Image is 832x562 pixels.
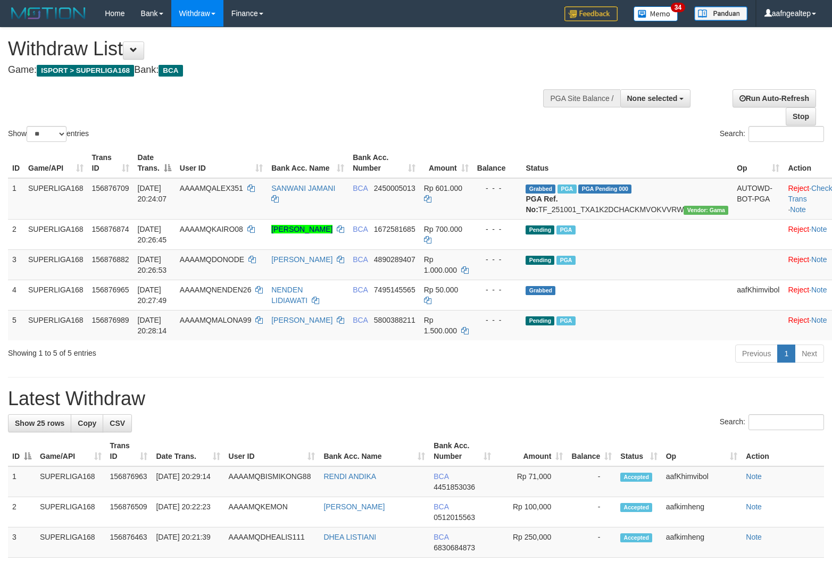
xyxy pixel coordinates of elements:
[526,195,558,214] b: PGA Ref. No:
[543,89,620,107] div: PGA Site Balance /
[224,497,320,527] td: AAAAMQKEMON
[152,466,224,497] td: [DATE] 20:29:14
[567,436,616,466] th: Balance: activate to sort column ascending
[37,65,134,77] span: ISPORT > SUPERLIGA168
[374,255,415,264] span: Copy 4890289407 to clipboard
[477,183,518,194] div: - - -
[319,436,429,466] th: Bank Acc. Name: activate to sort column ascending
[556,316,575,325] span: Marked by aafsoycanthlai
[526,184,555,194] span: Grabbed
[8,527,36,558] td: 3
[777,345,795,363] a: 1
[353,286,368,294] span: BCA
[8,148,24,178] th: ID
[8,414,71,432] a: Show 25 rows
[8,466,36,497] td: 1
[477,254,518,265] div: - - -
[616,436,661,466] th: Status: activate to sort column ascending
[521,178,733,220] td: TF_251001_TXA1K2DCHACKMVOKVVRW
[495,436,568,466] th: Amount: activate to sort column ascending
[36,497,106,527] td: SUPERLIGA168
[434,533,448,541] span: BCA
[495,466,568,497] td: Rp 71,000
[567,466,616,497] td: -
[271,225,332,233] a: [PERSON_NAME]
[24,178,88,220] td: SUPERLIGA168
[92,184,129,192] span: 156876709
[720,126,824,142] label: Search:
[429,436,495,466] th: Bank Acc. Number: activate to sort column ascending
[92,316,129,324] span: 156876989
[8,310,24,340] td: 5
[788,184,832,203] a: Check Trans
[634,6,678,21] img: Button%20Memo.svg
[106,497,152,527] td: 156876509
[323,502,385,511] a: [PERSON_NAME]
[662,466,742,497] td: aafKhimvibol
[434,502,448,511] span: BCA
[180,255,244,264] span: AAAAMQDONODE
[103,414,132,432] a: CSV
[374,286,415,294] span: Copy 7495145565 to clipboard
[159,65,182,77] span: BCA
[8,388,824,409] h1: Latest Withdraw
[578,184,631,194] span: PGA Pending
[138,255,167,274] span: [DATE] 20:26:53
[8,497,36,527] td: 2
[627,94,678,103] span: None selected
[434,543,475,552] span: Copy 6830684873 to clipboard
[152,436,224,466] th: Date Trans.: activate to sort column ascending
[78,419,96,427] span: Copy
[224,466,320,497] td: AAAAMQBISMIKONG88
[8,65,544,76] h4: Game: Bank:
[15,419,64,427] span: Show 25 rows
[8,219,24,249] td: 2
[92,286,129,294] span: 156876965
[92,225,129,233] span: 156876874
[8,178,24,220] td: 1
[720,414,824,430] label: Search:
[662,436,742,466] th: Op: activate to sort column ascending
[811,316,827,324] a: Note
[138,286,167,305] span: [DATE] 20:27:49
[8,343,339,358] div: Showing 1 to 5 of 5 entries
[694,6,747,21] img: panduan.png
[811,286,827,294] a: Note
[271,316,332,324] a: [PERSON_NAME]
[24,148,88,178] th: Game/API: activate to sort column ascending
[733,148,784,178] th: Op: activate to sort column ascending
[353,316,368,324] span: BCA
[8,38,544,60] h1: Withdraw List
[733,178,784,220] td: AUTOWD-BOT-PGA
[106,436,152,466] th: Trans ID: activate to sort column ascending
[180,316,252,324] span: AAAAMQMALONA99
[24,280,88,310] td: SUPERLIGA168
[526,286,555,295] span: Grabbed
[152,497,224,527] td: [DATE] 20:22:23
[662,497,742,527] td: aafkimheng
[176,148,267,178] th: User ID: activate to sort column ascending
[788,225,809,233] a: Reject
[106,527,152,558] td: 156876463
[788,286,809,294] a: Reject
[138,184,167,203] span: [DATE] 20:24:07
[36,436,106,466] th: Game/API: activate to sort column ascending
[742,436,824,466] th: Action
[224,527,320,558] td: AAAAMQDHEALIS111
[152,527,224,558] td: [DATE] 20:21:39
[662,527,742,558] td: aafkimheng
[110,419,125,427] span: CSV
[88,148,134,178] th: Trans ID: activate to sort column ascending
[323,472,376,481] a: RENDI ANDIKA
[620,473,652,482] span: Accepted
[36,466,106,497] td: SUPERLIGA168
[434,472,448,481] span: BCA
[8,5,89,21] img: MOTION_logo.png
[24,310,88,340] td: SUPERLIGA168
[71,414,103,432] a: Copy
[786,107,816,125] a: Stop
[424,255,457,274] span: Rp 1.000.000
[180,184,243,192] span: AAAAMQALEX351
[526,225,554,234] span: Pending
[495,527,568,558] td: Rp 250,000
